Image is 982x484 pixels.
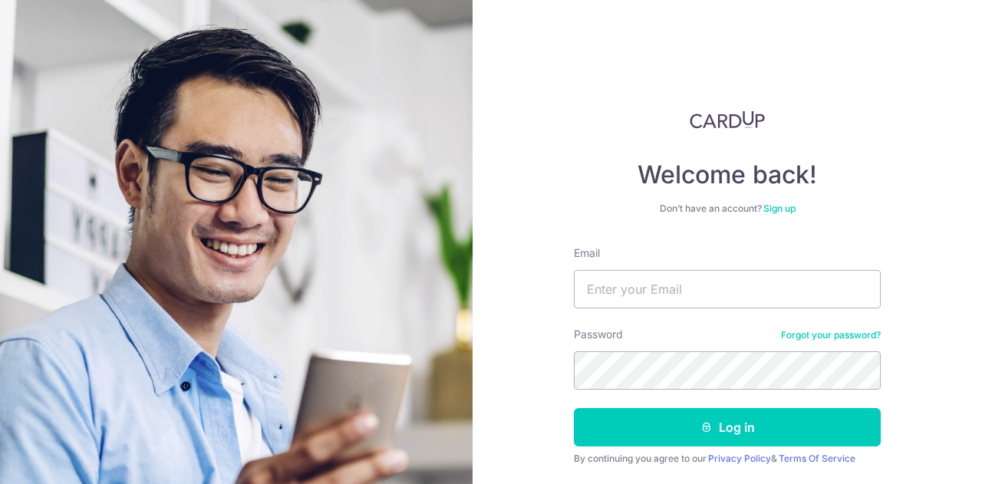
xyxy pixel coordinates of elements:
[574,327,623,342] label: Password
[574,202,881,215] div: Don’t have an account?
[574,408,881,446] button: Log in
[574,160,881,190] h4: Welcome back!
[781,329,881,341] a: Forgot your password?
[574,453,881,465] div: By continuing you agree to our &
[574,245,600,261] label: Email
[763,202,796,214] a: Sign up
[690,110,765,129] img: CardUp Logo
[779,453,855,464] a: Terms Of Service
[708,453,771,464] a: Privacy Policy
[574,270,881,308] input: Enter your Email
